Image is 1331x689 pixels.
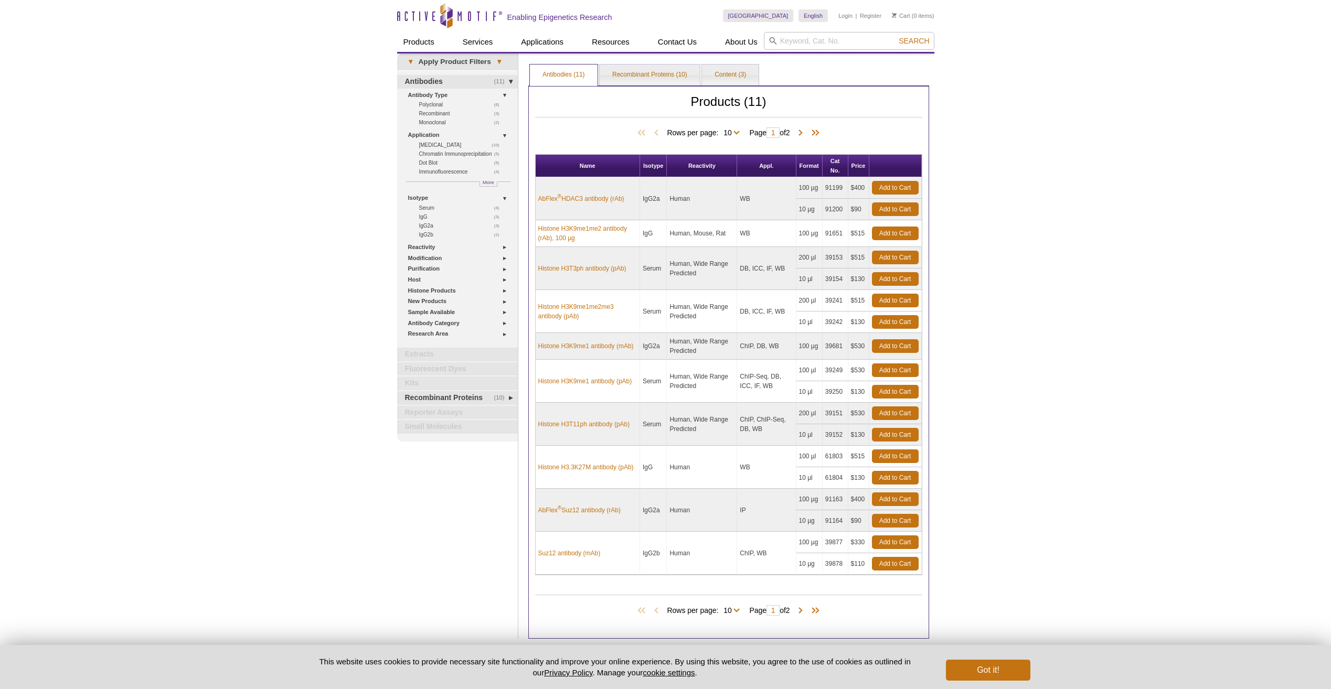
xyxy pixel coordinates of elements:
[744,605,795,616] span: Page of
[480,181,497,187] a: More
[640,177,667,220] td: IgG2a
[737,532,796,575] td: ChIP, WB
[538,341,634,351] a: Histone H3K9me1 antibody (mAb)
[892,13,897,18] img: Your Cart
[795,606,806,616] span: Next Page
[667,605,744,615] span: Rows per page:
[848,333,869,360] td: $530
[494,221,505,230] span: (3)
[408,318,512,329] a: Antibody Category
[419,149,505,158] a: (5)Chromatin Immunoprecipitation
[408,274,512,285] a: Host
[494,212,505,221] span: (3)
[419,141,505,149] a: (10)[MEDICAL_DATA]
[796,510,823,532] td: 10 µg
[538,376,632,386] a: Histone H3K9me1 antibody (pAb)
[419,158,505,167] a: (5)Dot Blot
[823,360,848,381] td: 39249
[872,449,919,463] a: Add to Cart
[494,149,505,158] span: (5)
[419,100,505,109] a: (6)Polyclonal
[848,247,869,268] td: $515
[558,505,561,511] sup: ®
[796,155,823,177] th: Format
[419,118,505,127] a: (2)Monoclonal
[402,57,419,67] span: ▾
[397,376,518,390] a: Kits
[651,128,662,138] span: Previous Page
[397,32,441,52] a: Products
[530,64,598,85] a: Antibodies (11)
[640,446,667,489] td: IgG
[408,296,512,307] a: New Products
[494,203,505,212] span: (4)
[538,548,601,558] a: Suz12 antibody (mAb)
[848,446,869,467] td: $515
[652,32,703,52] a: Contact Us
[397,406,518,419] a: Reporter Assays
[823,155,848,177] th: Cat No.
[397,362,518,376] a: Fluorescent Dyes
[796,532,823,553] td: 100 µg
[667,489,737,532] td: Human
[848,532,869,553] td: $330
[737,155,796,177] th: Appl.
[796,199,823,220] td: 10 µg
[872,272,919,286] a: Add to Cart
[892,9,934,22] li: (0 items)
[896,36,932,46] button: Search
[397,348,518,361] a: Extracts
[535,97,922,117] h2: Products (11)
[737,360,796,403] td: ChIP-Seq, DB, ICC, IF, WB
[723,9,794,22] a: [GEOGRAPHIC_DATA]
[796,360,823,381] td: 100 µl
[737,489,796,532] td: IP
[635,606,651,616] span: First Page
[848,381,869,403] td: $130
[872,514,919,527] a: Add to Cart
[419,212,505,221] a: (3)IgG
[737,220,796,247] td: WB
[640,247,667,290] td: Serum
[823,268,848,290] td: 39154
[796,220,823,247] td: 100 µg
[640,333,667,360] td: IgG2a
[823,381,848,403] td: 39250
[872,557,919,570] a: Add to Cart
[798,9,828,22] a: English
[301,656,929,678] p: This website uses cookies to provide necessary site functionality and improve your online experie...
[823,220,848,247] td: 91651
[737,333,796,360] td: ChIP, DB, WB
[408,328,512,339] a: Research Area
[494,100,505,109] span: (6)
[796,553,823,575] td: 10 µg
[796,333,823,360] td: 100 µg
[764,32,934,50] input: Keyword, Cat. No.
[640,532,667,575] td: IgG2b
[507,13,612,22] h2: Enabling Epigenetics Research
[456,32,499,52] a: Services
[848,290,869,311] td: $515
[600,64,700,85] a: Recombinant Proteins (10)
[872,181,919,195] a: Add to Cart
[643,668,695,677] button: cookie settings
[667,220,737,247] td: Human, Mouse, Rat
[492,141,505,149] span: (10)
[419,167,505,176] a: (4)Immunofluorescence
[408,285,512,296] a: Histone Products
[848,155,869,177] th: Price
[640,155,667,177] th: Isotype
[872,471,919,485] a: Add to Cart
[667,290,737,333] td: Human, Wide Range Predicted
[872,406,919,420] a: Add to Cart
[635,128,651,138] span: First Page
[796,424,823,446] td: 10 µl
[536,155,640,177] th: Name
[823,467,848,489] td: 61804
[491,57,507,67] span: ▾
[408,90,512,101] a: Antibody Type
[823,403,848,424] td: 39151
[408,263,512,274] a: Purification
[408,307,512,318] a: Sample Available
[667,360,737,403] td: Human, Wide Range Predicted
